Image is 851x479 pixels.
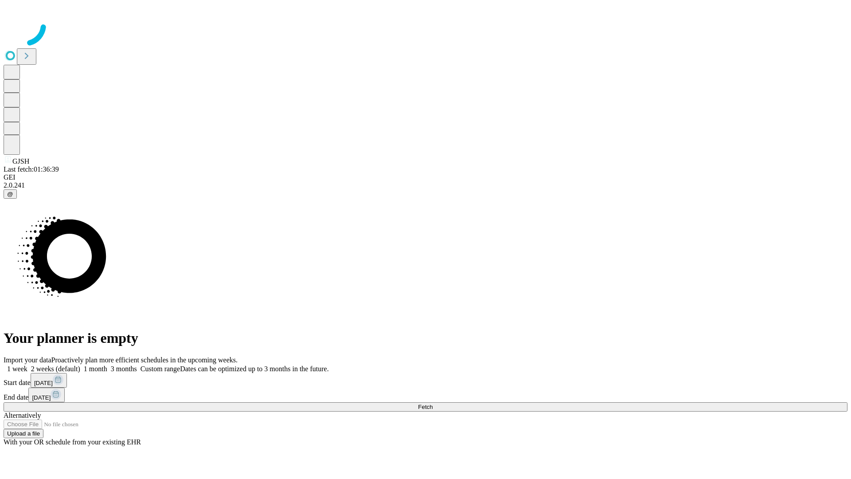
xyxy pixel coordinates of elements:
[84,365,107,373] span: 1 month
[418,404,433,410] span: Fetch
[7,191,13,197] span: @
[4,429,43,438] button: Upload a file
[180,365,328,373] span: Dates can be optimized up to 3 months in the future.
[4,165,59,173] span: Last fetch: 01:36:39
[32,394,51,401] span: [DATE]
[4,402,847,412] button: Fetch
[7,365,27,373] span: 1 week
[51,356,238,364] span: Proactively plan more efficient schedules in the upcoming weeks.
[4,330,847,346] h1: Your planner is empty
[34,380,53,386] span: [DATE]
[4,173,847,181] div: GEI
[4,388,847,402] div: End date
[111,365,137,373] span: 3 months
[141,365,180,373] span: Custom range
[4,373,847,388] div: Start date
[28,388,65,402] button: [DATE]
[31,365,80,373] span: 2 weeks (default)
[31,373,67,388] button: [DATE]
[4,412,41,419] span: Alternatively
[4,356,51,364] span: Import your data
[12,157,29,165] span: GJSH
[4,189,17,199] button: @
[4,438,141,446] span: With your OR schedule from your existing EHR
[4,181,847,189] div: 2.0.241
